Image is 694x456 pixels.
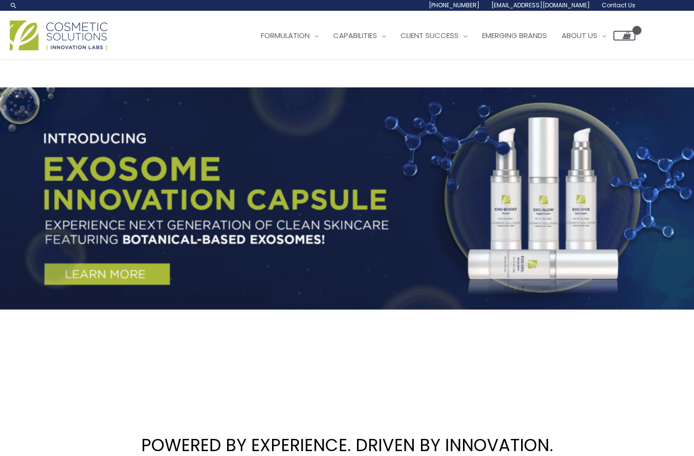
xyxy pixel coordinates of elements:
[253,21,326,50] a: Formulation
[482,30,547,41] span: Emerging Brands
[429,1,480,9] span: [PHONE_NUMBER]
[326,21,393,50] a: Capabilities
[554,21,613,50] a: About Us
[562,30,597,41] span: About Us
[475,21,554,50] a: Emerging Brands
[333,30,377,41] span: Capabilities
[613,31,635,41] a: View Shopping Cart, empty
[393,21,475,50] a: Client Success
[261,30,310,41] span: Formulation
[10,1,18,9] a: Search icon link
[602,1,635,9] span: Contact Us
[246,21,635,50] nav: Site Navigation
[491,1,590,9] span: [EMAIL_ADDRESS][DOMAIN_NAME]
[10,21,107,50] img: Cosmetic Solutions Logo
[400,30,459,41] span: Client Success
